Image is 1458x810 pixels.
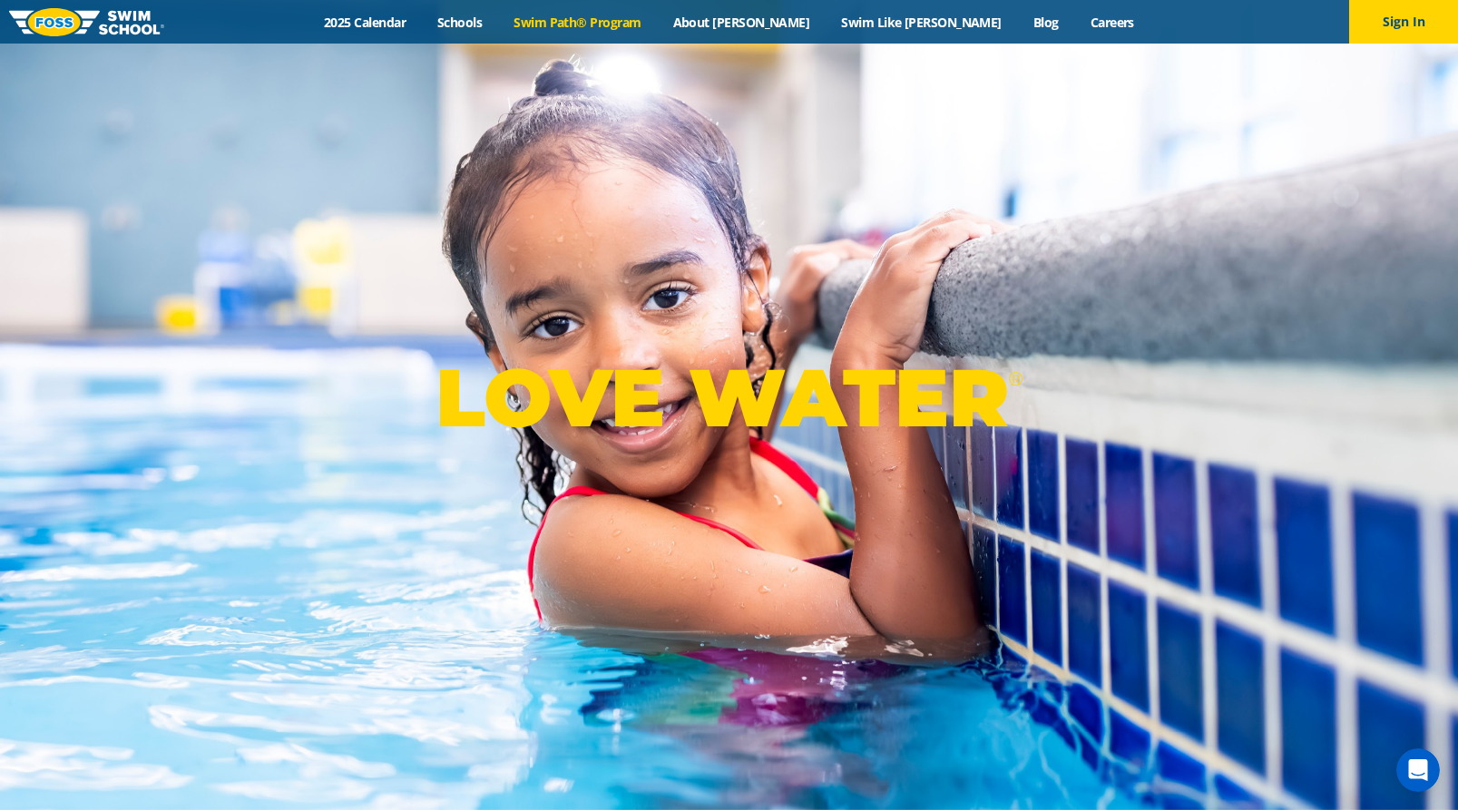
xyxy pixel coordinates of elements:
[498,14,657,31] a: Swim Path® Program
[308,14,422,31] a: 2025 Calendar
[1008,367,1023,390] sup: ®
[1074,14,1150,31] a: Careers
[657,14,826,31] a: About [PERSON_NAME]
[435,349,1023,446] p: LOVE WATER
[9,8,164,36] img: FOSS Swim School Logo
[1017,14,1074,31] a: Blog
[826,14,1018,31] a: Swim Like [PERSON_NAME]
[422,14,498,31] a: Schools
[1396,748,1440,792] iframe: Intercom live chat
